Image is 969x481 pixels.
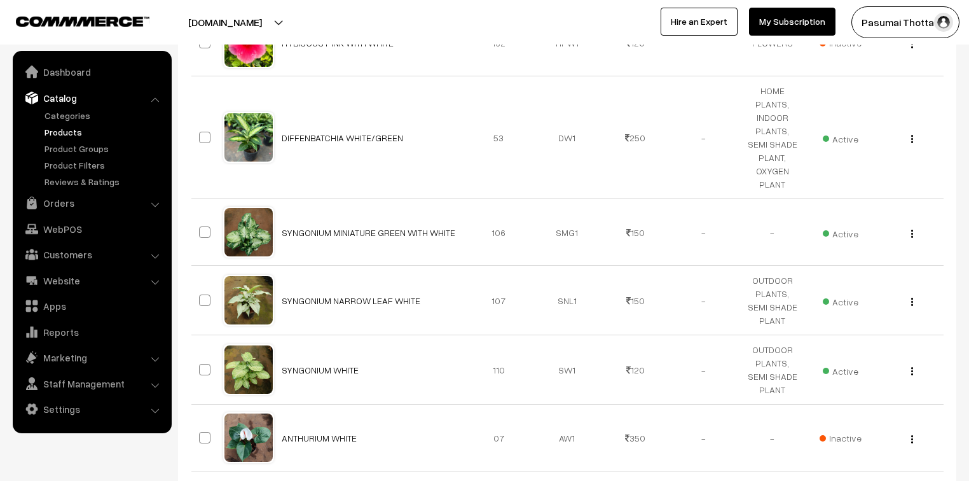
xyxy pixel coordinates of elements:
[282,38,394,48] a: HYBISCUS PINK WITH WHITE
[41,125,167,139] a: Products
[851,6,959,38] button: Pasumai Thotta…
[738,199,807,266] td: -
[533,335,601,405] td: SW1
[823,361,858,378] span: Active
[16,321,167,344] a: Reports
[465,199,533,266] td: 106
[823,224,858,240] span: Active
[16,218,167,240] a: WebPOS
[911,230,913,238] img: Menu
[16,295,167,317] a: Apps
[41,142,167,155] a: Product Groups
[601,266,670,335] td: 150
[282,295,420,306] a: SYNGONIUM NARROW LEAF WHITE
[16,372,167,395] a: Staff Management
[601,335,670,405] td: 120
[670,335,738,405] td: -
[670,76,738,199] td: -
[16,398,167,421] a: Settings
[601,405,670,471] td: 350
[282,433,357,443] a: ANTHURIUM WHITE
[465,76,533,199] td: 53
[934,13,953,32] img: user
[738,266,807,335] td: OUTDOOR PLANTS, SEMI SHADE PLANT
[16,13,127,28] a: COMMMERCE
[465,266,533,335] td: 107
[16,346,167,369] a: Marketing
[41,175,167,188] a: Reviews & Ratings
[823,292,858,309] span: Active
[282,132,403,143] a: DIFFENBATCHIA WHITE/GREEN
[16,87,167,109] a: Catalog
[661,8,738,36] a: Hire an Expert
[282,227,455,238] a: SYNGONIUM MINIATURE GREEN WITH WHITE
[533,405,601,471] td: AW1
[738,76,807,199] td: HOME PLANTS, INDOOR PLANTS, SEMI SHADE PLANT, OXYGEN PLANT
[601,199,670,266] td: 150
[601,76,670,199] td: 250
[670,405,738,471] td: -
[749,8,835,36] a: My Subscription
[16,192,167,214] a: Orders
[911,298,913,306] img: Menu
[738,335,807,405] td: OUTDOOR PLANTS, SEMI SHADE PLANT
[16,243,167,266] a: Customers
[911,135,913,143] img: Menu
[41,158,167,172] a: Product Filters
[16,269,167,292] a: Website
[16,17,149,26] img: COMMMERCE
[282,365,359,375] a: SYNGONIUM WHITE
[533,76,601,199] td: DW1
[738,405,807,471] td: -
[820,431,862,445] span: Inactive
[670,199,738,266] td: -
[670,266,738,335] td: -
[533,266,601,335] td: SNL1
[144,6,306,38] button: [DOMAIN_NAME]
[41,109,167,122] a: Categories
[16,60,167,83] a: Dashboard
[465,405,533,471] td: 07
[911,435,913,443] img: Menu
[465,335,533,405] td: 110
[911,367,913,375] img: Menu
[823,129,858,146] span: Active
[533,199,601,266] td: SMG1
